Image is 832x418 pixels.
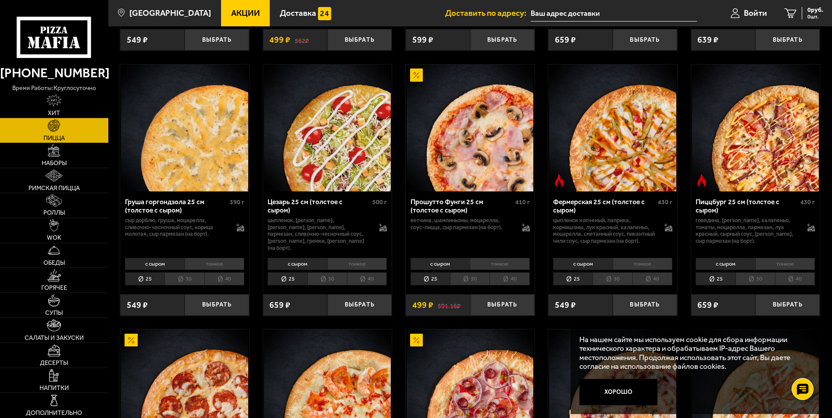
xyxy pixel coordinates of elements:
div: Фермерская 25 см (толстое с сыром) [553,198,656,215]
li: тонкое [327,258,387,270]
span: [GEOGRAPHIC_DATA] [129,9,211,18]
li: 40 [775,272,815,286]
li: с сыром [411,258,470,270]
span: Горячее [41,285,67,291]
span: Дополнительно [26,410,82,416]
button: Выбрать [613,29,677,50]
button: Выбрать [755,294,820,315]
button: Выбрать [327,294,392,315]
s: 562 ₽ [295,36,309,44]
img: Острое блюдо [553,174,566,187]
span: 430 г [658,198,672,206]
button: Выбрать [470,29,535,50]
span: Супы [45,310,63,316]
button: Выбрать [185,294,249,315]
s: 591.16 ₽ [438,301,461,310]
span: Роллы [43,210,65,216]
span: 0 шт. [807,14,823,19]
li: тонкое [185,258,244,270]
li: 30 [164,272,204,286]
a: Груша горгондзола 25 см (толстое с сыром) [120,65,249,191]
button: Выбрать [470,294,535,315]
span: 430 г [800,198,815,206]
li: 40 [632,272,672,286]
li: с сыром [553,258,612,270]
img: Акционный [125,334,138,347]
span: Римская пицца [29,185,80,191]
li: 25 [268,272,307,286]
span: 0 руб. [807,7,823,13]
img: Цезарь 25 см (толстое с сыром) [264,65,391,191]
span: Обеды [43,260,65,266]
span: 390 г [230,198,244,206]
span: 659 ₽ [697,301,718,310]
li: 40 [204,272,244,286]
img: 15daf4d41897b9f0e9f617042186c801.svg [318,7,331,20]
p: На нашем сайте мы используем cookie для сбора информации технического характера и обрабатываем IP... [579,335,807,371]
li: с сыром [125,258,184,270]
img: Пиццбург 25 см (толстое с сыром) [692,65,819,191]
a: АкционныйПрошутто Фунги 25 см (толстое с сыром) [406,65,535,191]
li: тонкое [755,258,815,270]
img: Прошутто Фунги 25 см (толстое с сыром) [407,65,533,191]
button: Хорошо [579,379,657,405]
span: 410 г [515,198,530,206]
p: говядина, [PERSON_NAME], халапеньо, томаты, моцарелла, пармезан, лук красный, сырный соус, [PERSO... [696,217,798,245]
button: Выбрать [327,29,392,50]
span: Пицца [43,135,65,141]
a: Острое блюдоФермерская 25 см (толстое с сыром) [548,65,677,191]
img: Акционный [410,68,423,82]
span: WOK [47,235,61,241]
span: 599 ₽ [412,36,433,44]
li: тонкое [470,258,529,270]
li: 25 [553,272,593,286]
li: с сыром [268,258,327,270]
span: Наборы [42,160,67,166]
span: Доставить по адресу: [445,9,531,18]
p: цыпленок, [PERSON_NAME], [PERSON_NAME], [PERSON_NAME], пармезан, сливочно-чесночный соус, [PERSON... [268,217,370,252]
span: Хит [48,110,60,116]
button: Выбрать [613,294,677,315]
li: 30 [593,272,632,286]
li: тонкое [613,258,672,270]
span: 659 ₽ [555,36,576,44]
span: Акции [231,9,260,18]
img: Груша горгондзола 25 см (толстое с сыром) [121,65,248,191]
li: 25 [411,272,450,286]
input: Ваш адрес доставки [531,5,697,22]
li: 40 [489,272,529,286]
li: 25 [696,272,735,286]
li: 30 [736,272,775,286]
li: 25 [125,272,164,286]
li: с сыром [696,258,755,270]
div: Цезарь 25 см (толстое с сыром) [268,198,370,215]
li: 40 [347,272,387,286]
img: Острое блюдо [695,174,708,187]
span: 639 ₽ [697,36,718,44]
p: ветчина, шампиньоны, моцарелла, соус-пицца, сыр пармезан (на борт). [411,217,513,231]
span: 549 ₽ [127,36,148,44]
li: 30 [450,272,489,286]
span: 659 ₽ [269,301,290,310]
span: 549 ₽ [555,301,576,310]
span: 499 ₽ [412,301,433,310]
div: Пиццбург 25 см (толстое с сыром) [696,198,798,215]
span: Войти [744,9,767,18]
img: Акционный [410,334,423,347]
div: Груша горгондзола 25 см (толстое с сыром) [125,198,228,215]
span: Доставка [280,9,316,18]
span: 549 ₽ [127,301,148,310]
div: Прошутто Фунги 25 см (толстое с сыром) [411,198,513,215]
button: Выбрать [185,29,249,50]
span: 500 г [372,198,387,206]
span: Десерты [40,360,68,366]
span: Напитки [39,385,69,391]
a: Острое блюдоПиццбург 25 см (толстое с сыром) [691,65,820,191]
p: сыр дорблю, груша, моцарелла, сливочно-чесночный соус, корица молотая, сыр пармезан (на борт). [125,217,228,238]
p: цыпленок копченый, паприка, корнишоны, лук красный, халапеньо, моцарелла, сметанный соус, пикантн... [553,217,656,245]
span: 499 ₽ [269,36,290,44]
a: Цезарь 25 см (толстое с сыром) [263,65,392,191]
span: Салаты и закуски [25,335,84,341]
li: 30 [307,272,347,286]
img: Фермерская 25 см (толстое с сыром) [549,65,676,191]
